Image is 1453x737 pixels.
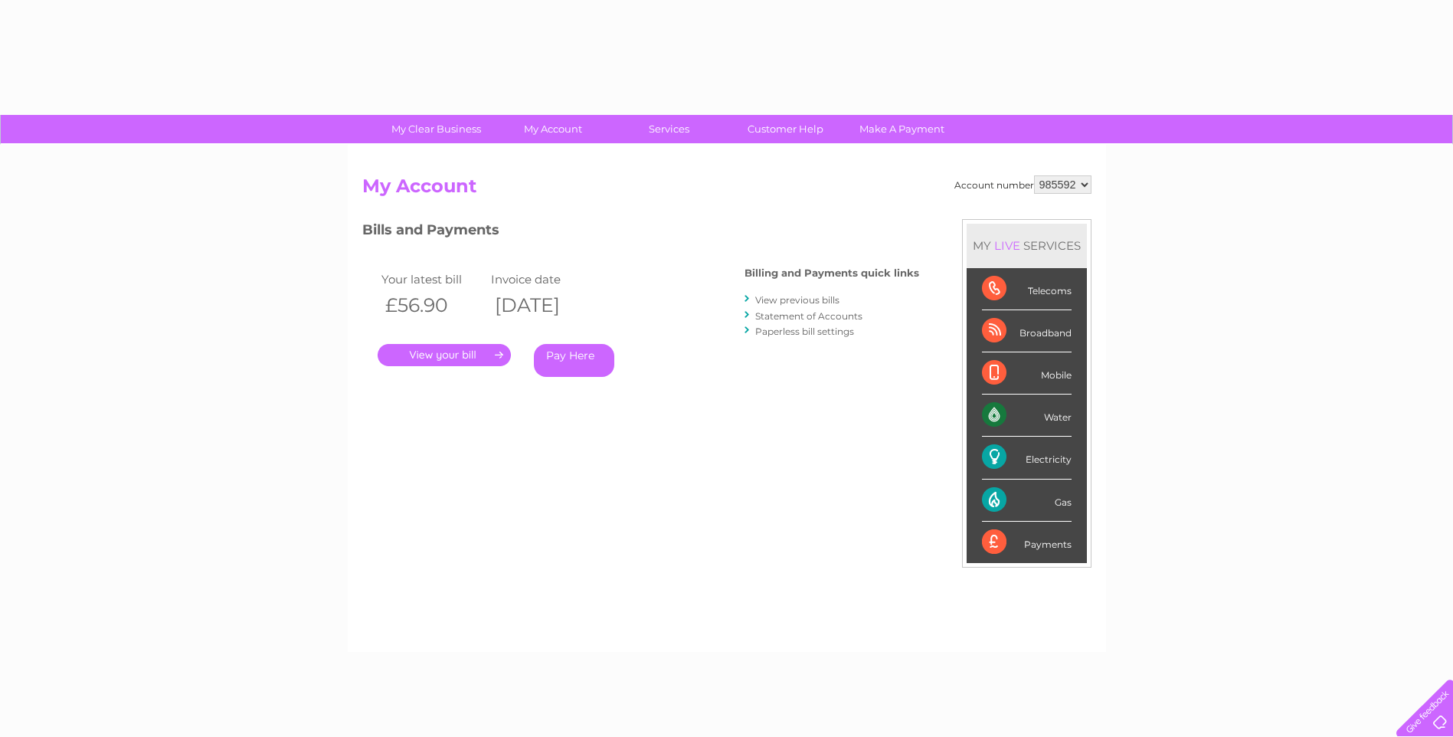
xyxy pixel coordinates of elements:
[755,294,839,306] a: View previous bills
[373,115,499,143] a: My Clear Business
[378,269,488,290] td: Your latest bill
[722,115,849,143] a: Customer Help
[489,115,616,143] a: My Account
[534,344,614,377] a: Pay Here
[755,310,862,322] a: Statement of Accounts
[378,344,511,366] a: .
[982,395,1072,437] div: Water
[487,290,597,321] th: [DATE]
[954,175,1091,194] div: Account number
[982,480,1072,522] div: Gas
[967,224,1087,267] div: MY SERVICES
[982,437,1072,479] div: Electricity
[839,115,965,143] a: Make A Payment
[362,175,1091,205] h2: My Account
[755,326,854,337] a: Paperless bill settings
[378,290,488,321] th: £56.90
[991,238,1023,253] div: LIVE
[606,115,732,143] a: Services
[487,269,597,290] td: Invoice date
[982,310,1072,352] div: Broadband
[362,219,919,246] h3: Bills and Payments
[982,352,1072,395] div: Mobile
[982,268,1072,310] div: Telecoms
[982,522,1072,563] div: Payments
[744,267,919,279] h4: Billing and Payments quick links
